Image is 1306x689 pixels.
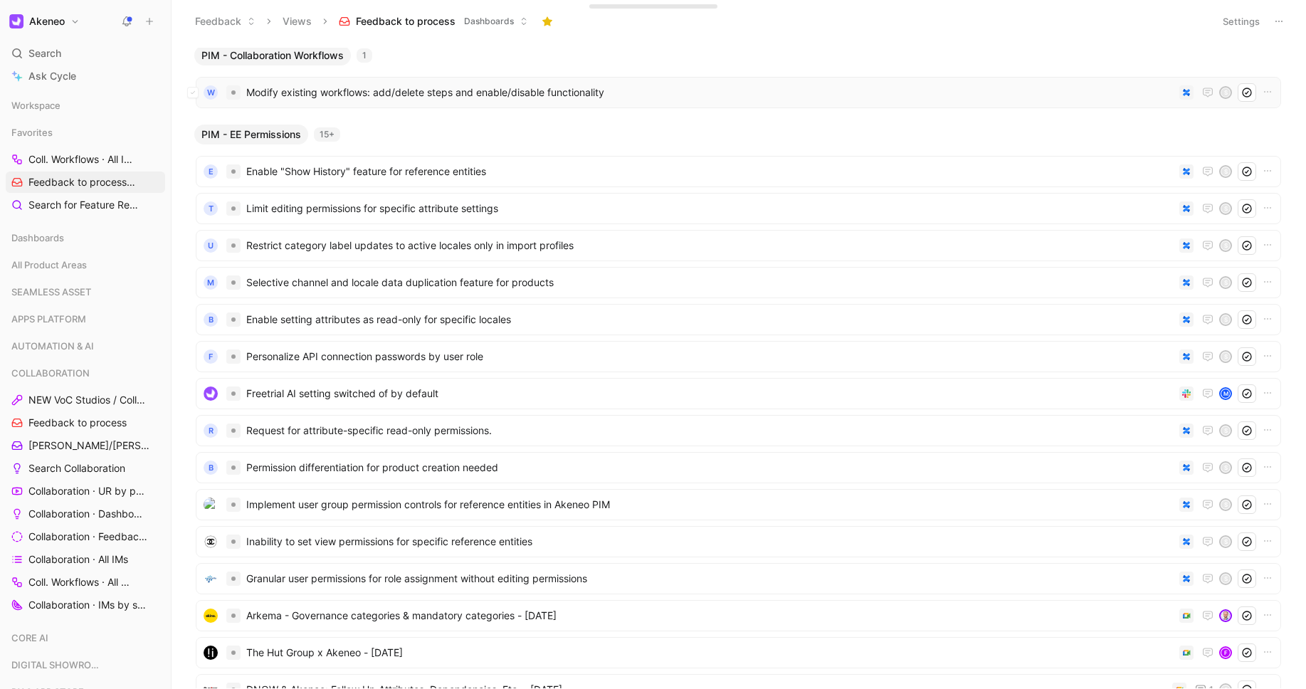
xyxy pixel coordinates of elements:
[1221,426,1231,436] div: S
[246,496,1174,513] span: Implement user group permission controls for reference entities in Akeneo PIM
[196,156,1281,187] a: EEnable "Show History" feature for reference entitiesS
[1221,88,1231,98] div: S
[28,598,147,612] span: Collaboration · IMs by status
[145,461,159,475] button: View actions
[1221,278,1231,288] div: S
[29,15,65,28] h1: Akeneo
[11,98,60,112] span: Workspace
[204,275,218,290] div: M
[246,607,1174,624] span: Arkema - Governance categories & mandatory categories - [DATE]
[204,85,218,100] div: W
[28,393,148,407] span: NEW VoC Studios / Collaboration
[145,552,159,567] button: View actions
[1221,648,1231,658] div: F
[158,152,172,167] button: View actions
[28,175,139,190] span: Feedback to process
[6,172,165,193] a: Feedback to processCOLLABORATION
[196,452,1281,483] a: BPermission differentiation for product creation neededS
[204,646,218,660] img: logo
[204,386,218,401] img: logo
[6,43,165,64] div: Search
[147,484,161,498] button: View actions
[147,598,161,612] button: View actions
[11,312,86,326] span: APPS PLATFORM
[150,438,164,453] button: View actions
[6,65,165,87] a: Ask Cycle
[246,274,1174,291] span: Selective channel and locale data duplication feature for products
[189,46,1288,113] div: PIM - Collaboration Workflows1
[1221,500,1231,510] div: S
[464,14,514,28] span: Dashboards
[147,575,162,589] button: View actions
[1221,389,1231,399] div: M
[196,304,1281,335] a: BEnable setting attributes as read-only for specific localesS
[6,149,165,170] a: Coll. Workflows · All IMs
[196,489,1281,520] a: logoImplement user group permission controls for reference entities in Akeneo PIMS
[28,507,146,521] span: Collaboration · Dashboard
[204,349,218,364] div: F
[194,46,351,65] button: PIM - Collaboration Workflows
[246,311,1174,328] span: Enable setting attributes as read-only for specific locales
[28,484,147,498] span: Collaboration · UR by project
[246,348,1174,365] span: Personalize API connection passwords by user role
[246,422,1174,439] span: Request for attribute-specific read-only permissions.
[196,267,1281,298] a: MSelective channel and locale data duplication feature for productsS
[6,362,165,616] div: COLLABORATIONNEW VoC Studios / CollaborationFeedback to process[PERSON_NAME]/[PERSON_NAME] CallsS...
[276,11,318,32] button: Views
[28,45,61,62] span: Search
[6,480,165,502] a: Collaboration · UR by project
[28,438,150,453] span: [PERSON_NAME]/[PERSON_NAME] Calls
[1221,204,1231,214] div: S
[1221,352,1231,362] div: S
[6,594,165,616] a: Collaboration · IMs by status
[189,11,262,32] button: Feedback
[6,572,165,593] a: Coll. Workflows · All IMs
[1221,315,1231,325] div: S
[9,14,23,28] img: Akeneo
[356,14,455,28] span: Feedback to process
[6,281,165,303] div: SEAMLESS ASSET
[314,127,340,142] div: 15+
[196,637,1281,668] a: logoThe Hut Group x Akeneo - [DATE]F
[246,84,1174,101] span: Modify existing workflows: add/delete steps and enable/disable functionality
[6,549,165,570] a: Collaboration · All IMs
[1221,167,1231,177] div: S
[6,458,165,479] a: Search Collaboration
[28,530,149,544] span: Collaboration · Feedback by source
[145,416,159,430] button: View actions
[1221,611,1231,621] img: avatar
[1221,463,1231,473] div: S
[6,503,165,525] a: Collaboration · Dashboard
[204,312,218,327] div: B
[1221,574,1231,584] div: S
[6,654,165,680] div: DIGITAL SHOWROOM
[6,335,165,357] div: AUTOMATION & AI
[28,198,140,213] span: Search for Feature Requests
[246,533,1174,550] span: Inability to set view permissions for specific reference entities
[6,308,165,334] div: APPS PLATFORM
[28,68,76,85] span: Ask Cycle
[6,435,165,456] a: [PERSON_NAME]/[PERSON_NAME] Calls
[11,125,53,140] span: Favorites
[6,412,165,433] a: Feedback to process
[6,254,165,275] div: All Product Areas
[196,341,1281,372] a: FPersonalize API connection passwords by user roleS
[246,570,1174,587] span: Granular user permissions for role assignment without editing permissions
[6,627,165,648] div: CORE AI
[196,526,1281,557] a: logoInability to set view permissions for specific reference entitiesS
[246,200,1174,217] span: Limit editing permissions for specific attribute settings
[157,198,172,212] button: View actions
[6,122,165,143] div: Favorites
[357,48,372,63] div: 1
[28,416,127,430] span: Feedback to process
[204,609,218,623] img: logo
[6,194,165,216] a: Search for Feature Requests
[11,231,64,245] span: Dashboards
[196,378,1281,409] a: logoFreetrial AI setting switched of by defaultM
[246,644,1174,661] span: The Hut Group x Akeneo - [DATE]
[1221,537,1231,547] div: S
[1221,241,1231,251] div: S
[11,631,48,645] span: CORE AI
[246,237,1174,254] span: Restrict category label updates to active locales only in import profiles
[246,459,1174,476] span: Permission differentiation for product creation needed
